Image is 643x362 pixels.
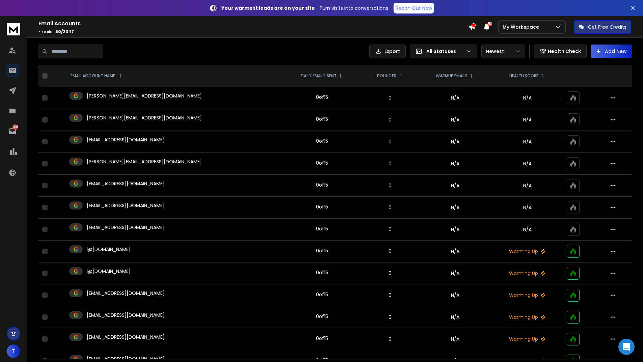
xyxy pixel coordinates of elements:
div: 0 of 15 [316,116,328,122]
p: [PERSON_NAME][EMAIL_ADDRESS][DOMAIN_NAME] [87,158,202,165]
p: Get Free Credits [588,24,626,30]
p: l@[DOMAIN_NAME] [87,268,131,275]
a: Reach Out Now [394,3,434,13]
p: Health Check [548,48,581,55]
p: All Statuses [426,48,463,55]
p: HEALTH SCORE [509,73,538,79]
p: 0 [366,336,414,342]
button: Get Free Credits [574,20,631,34]
p: N/A [496,226,558,233]
div: 0 of 15 [316,138,328,144]
strong: Your warmest leads are on your site [221,5,315,11]
p: BOUNCES [377,73,396,79]
div: 0 of 15 [316,160,328,166]
p: 0 [366,94,414,101]
p: 0 [366,292,414,299]
p: WARMUP EMAILS [436,73,467,79]
p: N/A [496,204,558,211]
p: [EMAIL_ADDRESS][DOMAIN_NAME] [87,290,165,297]
p: 0 [366,314,414,321]
td: N/A [418,153,492,175]
p: DAILY EMAILS SENT [301,73,337,79]
p: [EMAIL_ADDRESS][DOMAIN_NAME] [87,180,165,187]
p: N/A [496,182,558,189]
button: Newest [481,45,525,58]
p: – Turn visits into conversations [221,5,388,11]
button: Health Check [534,45,587,58]
td: N/A [418,328,492,350]
td: N/A [418,284,492,306]
p: [EMAIL_ADDRESS][DOMAIN_NAME] [87,312,165,318]
p: N/A [496,138,558,145]
p: [PERSON_NAME][EMAIL_ADDRESS][DOMAIN_NAME] [87,92,202,99]
div: 0 of 15 [316,313,328,320]
button: Export [369,45,406,58]
div: 0 of 15 [316,182,328,188]
p: Warming Up [496,336,558,342]
span: 50 / 2347 [55,29,74,34]
div: 0 of 15 [316,203,328,210]
p: 0 [366,182,414,189]
button: T [7,344,20,358]
p: Warming Up [496,270,558,277]
p: 0 [366,204,414,211]
p: Emails : [38,29,468,34]
div: 0 of 15 [316,291,328,298]
td: N/A [418,175,492,197]
p: l@[DOMAIN_NAME] [87,246,131,253]
p: My Workspace [503,24,542,30]
p: [EMAIL_ADDRESS][DOMAIN_NAME] [87,136,165,143]
div: 0 of 15 [316,335,328,342]
td: N/A [418,87,492,109]
div: 0 of 15 [316,269,328,276]
p: 0 [366,116,414,123]
p: 0 [366,270,414,277]
p: [EMAIL_ADDRESS][DOMAIN_NAME] [87,224,165,231]
a: 1461 [6,124,19,138]
p: [EMAIL_ADDRESS][DOMAIN_NAME] [87,202,165,209]
h1: Email Accounts [38,20,468,28]
p: Reach Out Now [396,5,432,11]
td: N/A [418,241,492,262]
p: [EMAIL_ADDRESS][DOMAIN_NAME] [87,334,165,340]
td: N/A [418,262,492,284]
td: N/A [418,131,492,153]
p: [PERSON_NAME][EMAIL_ADDRESS][DOMAIN_NAME] [87,114,202,121]
p: 1461 [12,124,18,130]
img: logo [7,23,20,35]
p: 0 [366,226,414,233]
p: Warming Up [496,292,558,299]
p: Warming Up [496,314,558,321]
td: N/A [418,306,492,328]
button: Add New [591,45,632,58]
p: Warming Up [496,248,558,255]
td: N/A [418,197,492,219]
p: N/A [496,116,558,123]
td: N/A [418,109,492,131]
div: Open Intercom Messenger [618,339,635,355]
div: 0 of 15 [316,94,328,101]
div: EMAIL ACCOUNT NAME [71,73,122,79]
p: 0 [366,160,414,167]
p: 0 [366,138,414,145]
p: N/A [496,94,558,101]
p: 0 [366,248,414,255]
div: 0 of 15 [316,247,328,254]
td: N/A [418,219,492,241]
span: 50 [487,22,492,26]
div: 0 of 15 [316,225,328,232]
p: N/A [496,160,558,167]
